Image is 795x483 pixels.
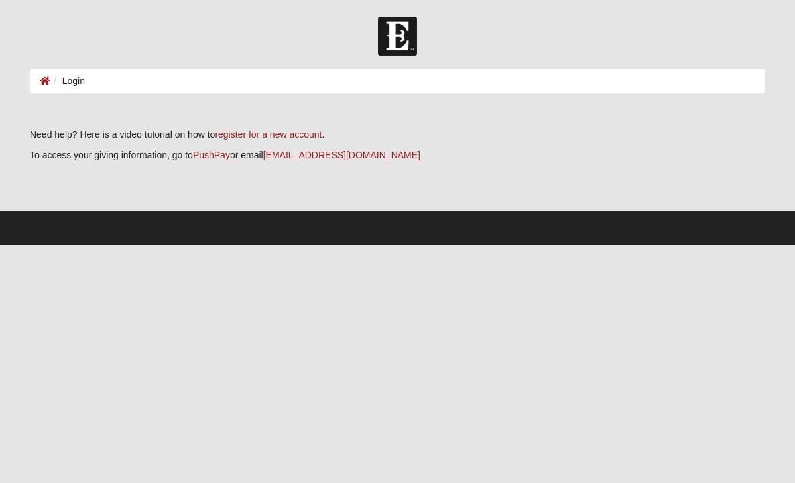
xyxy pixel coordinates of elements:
[378,17,417,56] img: Church of Eleven22 Logo
[50,74,85,88] li: Login
[263,150,420,160] a: [EMAIL_ADDRESS][DOMAIN_NAME]
[30,148,765,162] p: To access your giving information, go to or email
[215,129,322,140] a: register for a new account
[193,150,230,160] a: PushPay
[30,128,765,142] p: Need help? Here is a video tutorial on how to .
